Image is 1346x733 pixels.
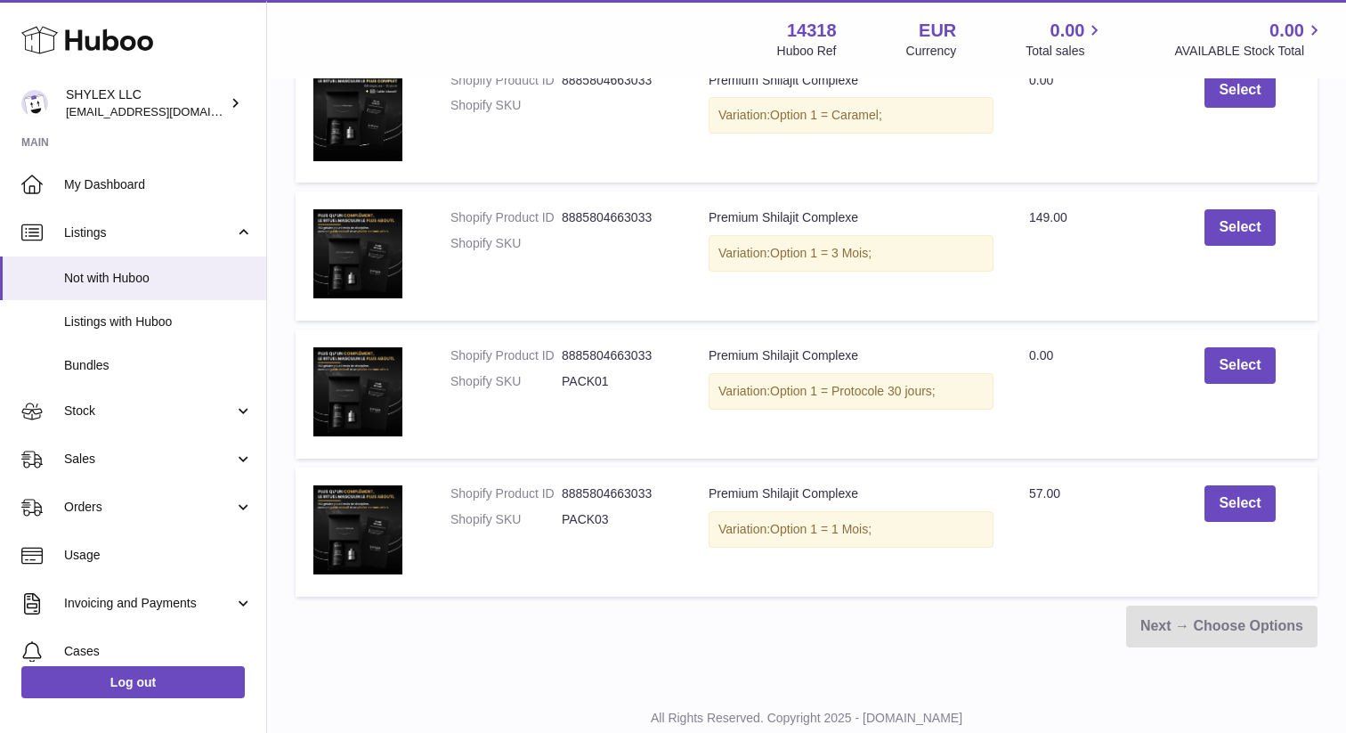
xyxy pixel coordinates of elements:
[1029,210,1067,224] span: 149.00
[450,511,562,528] dt: Shopify SKU
[1204,209,1275,246] button: Select
[64,357,253,374] span: Bundles
[709,97,993,134] div: Variation:
[64,403,234,419] span: Stock
[770,384,936,398] span: Option 1 = Protocole 30 jours;
[562,72,673,89] dd: 8885804663033
[64,547,253,564] span: Usage
[66,104,262,118] span: [EMAIL_ADDRESS][DOMAIN_NAME]
[64,451,234,468] span: Sales
[313,72,402,161] img: image_Plandetravail1_5a3ef8c3-bfab-4bb6-9c0f-5a1e2ce29e1c.jpg
[770,522,872,536] span: Option 1 = 1 Mois;
[450,72,562,89] dt: Shopify Product ID
[1029,486,1060,501] span: 57.00
[64,595,234,612] span: Invoicing and Payments
[64,643,253,660] span: Cases
[450,235,562,252] dt: Shopify SKU
[562,347,673,364] dd: 8885804663033
[21,90,48,117] img: partenariats@shylex.fr
[1026,19,1105,60] a: 0.00 Total sales
[777,43,837,60] div: Huboo Ref
[450,485,562,502] dt: Shopify Product ID
[21,666,245,698] a: Log out
[1050,19,1085,43] span: 0.00
[787,19,837,43] strong: 14318
[281,710,1332,727] p: All Rights Reserved. Copyright 2025 - [DOMAIN_NAME]
[1029,348,1053,362] span: 0.00
[562,373,673,390] dd: PACK01
[1174,43,1325,60] span: AVAILABLE Stock Total
[64,270,253,287] span: Not with Huboo
[1026,43,1105,60] span: Total sales
[64,314,253,330] span: Listings with Huboo
[66,86,226,120] div: SHYLEX LLC
[1204,72,1275,109] button: Select
[919,19,956,43] strong: EUR
[709,235,993,272] div: Variation:
[709,347,993,364] div: Premium Shilajit Complexe
[1269,19,1304,43] span: 0.00
[906,43,957,60] div: Currency
[770,246,872,260] span: Option 1 = 3 Mois;
[1204,485,1275,522] button: Select
[709,209,993,226] div: Premium Shilajit Complexe
[64,499,234,516] span: Orders
[709,485,993,502] div: Premium Shilajit Complexe
[709,72,993,89] div: Premium Shilajit Complexe
[313,485,402,574] img: Imagessiteweb_Plandetravail1.jpg
[709,373,993,410] div: Variation:
[709,511,993,548] div: Variation:
[313,209,402,298] img: Imagessiteweb_Plandetravail1.jpg
[450,209,562,226] dt: Shopify Product ID
[1029,73,1053,87] span: 0.00
[562,511,673,528] dd: PACK03
[562,209,673,226] dd: 8885804663033
[450,97,562,114] dt: Shopify SKU
[313,347,402,436] img: Imagessiteweb_Plandetravail1.jpg
[1204,347,1275,384] button: Select
[64,224,234,241] span: Listings
[450,347,562,364] dt: Shopify Product ID
[1174,19,1325,60] a: 0.00 AVAILABLE Stock Total
[450,373,562,390] dt: Shopify SKU
[770,108,882,122] span: Option 1 = Caramel;
[64,176,253,193] span: My Dashboard
[562,485,673,502] dd: 8885804663033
